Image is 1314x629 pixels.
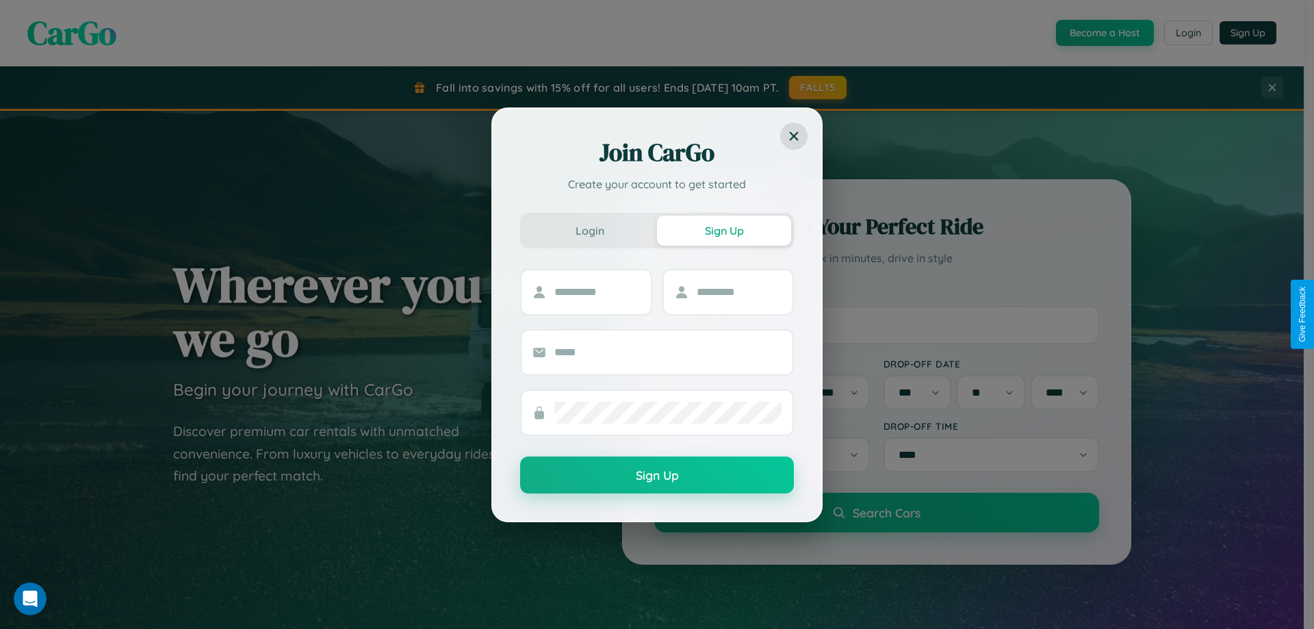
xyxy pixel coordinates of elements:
button: Login [523,216,657,246]
div: Give Feedback [1298,287,1307,342]
p: Create your account to get started [520,176,794,192]
button: Sign Up [520,457,794,493]
button: Sign Up [657,216,791,246]
h2: Join CarGo [520,136,794,169]
iframe: Intercom live chat [14,582,47,615]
